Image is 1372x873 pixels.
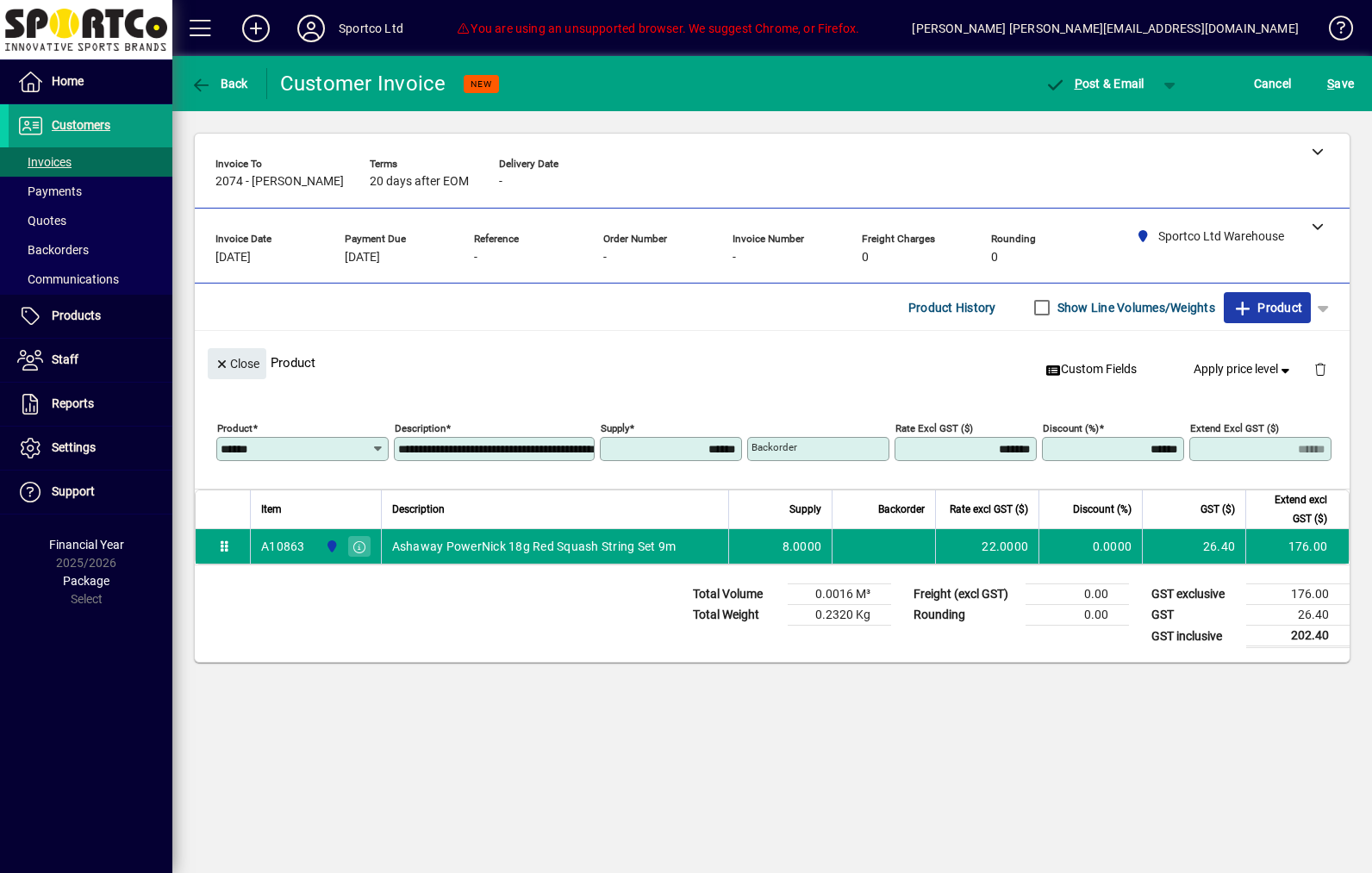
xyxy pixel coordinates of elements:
span: Reports [52,396,94,410]
mat-label: Discount (%) [1043,422,1099,434]
td: 176.00 [1246,584,1350,605]
button: Delete [1300,348,1341,390]
td: 0.0000 [1038,529,1142,564]
td: 0.0016 M³ [788,584,891,605]
mat-label: Product [217,422,253,434]
span: Item [261,500,282,519]
span: Package [63,574,109,588]
span: Rate excl GST ($) [950,500,1028,519]
span: Ashaway PowerNick 18g Red Squash String Set 9m [392,538,677,555]
span: Back [190,77,248,90]
span: Quotes [17,214,66,228]
a: Staff [9,339,172,382]
span: - [733,251,736,265]
span: P [1075,77,1082,90]
span: Customers [52,118,110,132]
span: Home [52,74,84,88]
button: Apply price level [1187,354,1300,385]
span: Financial Year [49,538,124,552]
button: Custom Fields [1038,354,1144,385]
span: NEW [471,78,492,90]
span: Custom Fields [1045,360,1137,378]
span: Support [52,484,95,498]
app-page-header-button: Close [203,355,271,371]
span: 0 [862,251,869,265]
span: Apply price level [1194,360,1294,378]
div: 22.0000 [946,538,1028,555]
span: S [1327,77,1334,90]
a: Knowledge Base [1316,3,1350,59]
app-page-header-button: Delete [1300,361,1341,377]
button: Post & Email [1036,68,1153,99]
div: Sportco Ltd [339,15,403,42]
label: Show Line Volumes/Weights [1054,299,1215,316]
td: GST [1143,605,1246,626]
span: Product History [908,294,996,321]
span: GST ($) [1200,500,1235,519]
td: 0.00 [1026,605,1129,626]
button: Back [186,68,253,99]
span: Backorder [878,500,925,519]
mat-label: Backorder [751,441,797,453]
a: Payments [9,177,172,206]
span: Invoices [17,155,72,169]
td: 0.00 [1026,584,1129,605]
a: Backorders [9,235,172,265]
button: Product [1224,292,1311,323]
a: Reports [9,383,172,426]
a: Products [9,295,172,338]
a: Communications [9,265,172,294]
td: Total Weight [684,605,788,626]
td: Total Volume [684,584,788,605]
span: Cancel [1254,70,1292,97]
a: Quotes [9,206,172,235]
span: Products [52,309,101,322]
span: Sportco Ltd Warehouse [321,537,340,556]
td: 176.00 [1245,529,1349,564]
span: Supply [789,500,821,519]
div: A10863 [261,538,305,555]
a: Support [9,471,172,514]
td: Rounding [905,605,1026,626]
span: Backorders [17,243,89,257]
span: - [499,175,502,189]
span: ave [1327,70,1354,97]
span: 8.0000 [783,538,822,555]
mat-label: Description [395,422,446,434]
span: You are using an unsupported browser. We suggest Chrome, or Firefox. [456,22,859,35]
button: Close [208,348,266,379]
td: 26.40 [1142,529,1245,564]
a: Invoices [9,147,172,177]
span: Extend excl GST ($) [1257,490,1327,528]
span: [DATE] [345,251,380,265]
div: [PERSON_NAME] [PERSON_NAME][EMAIL_ADDRESS][DOMAIN_NAME] [912,15,1299,42]
span: Description [392,500,445,519]
mat-label: Supply [601,422,629,434]
span: Communications [17,272,119,286]
td: GST exclusive [1143,584,1246,605]
span: - [603,251,607,265]
span: Settings [52,440,96,454]
div: Product [195,331,1350,394]
span: 2074 - [PERSON_NAME] [215,175,344,189]
button: Add [228,13,284,44]
mat-label: Rate excl GST ($) [895,422,973,434]
span: Payments [17,184,82,198]
td: 0.2320 Kg [788,605,891,626]
td: Freight (excl GST) [905,584,1026,605]
span: Close [215,350,259,378]
td: GST inclusive [1143,626,1246,647]
td: 26.40 [1246,605,1350,626]
span: 0 [991,251,998,265]
span: - [474,251,477,265]
div: Customer Invoice [280,70,446,97]
span: ost & Email [1045,77,1144,90]
app-page-header-button: Back [172,68,267,99]
button: Profile [284,13,339,44]
button: Cancel [1250,68,1296,99]
span: Staff [52,352,78,366]
a: Home [9,60,172,103]
a: Settings [9,427,172,470]
td: 202.40 [1246,626,1350,647]
span: Product [1232,294,1302,321]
